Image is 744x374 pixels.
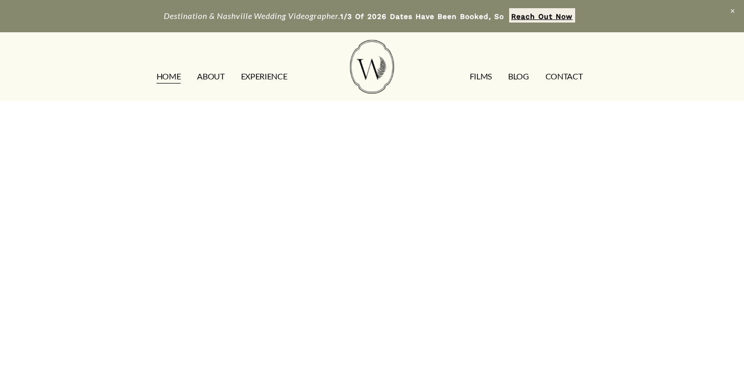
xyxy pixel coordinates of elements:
[509,8,575,23] a: Reach Out Now
[350,40,394,94] img: Wild Fern Weddings
[508,68,529,85] a: Blog
[470,68,492,85] a: FILMS
[241,68,288,85] a: EXPERIENCE
[511,12,573,20] strong: Reach Out Now
[197,68,224,85] a: ABOUT
[157,68,181,85] a: HOME
[545,68,583,85] a: CONTACT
